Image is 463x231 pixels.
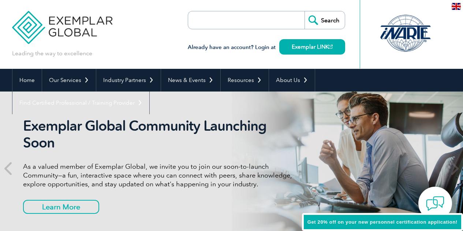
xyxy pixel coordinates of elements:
[188,43,345,52] h3: Already have an account? Login at
[23,162,298,189] p: As a valued member of Exemplar Global, we invite you to join our soon-to-launch Community—a fun, ...
[452,3,461,10] img: en
[23,118,298,151] h2: Exemplar Global Community Launching Soon
[42,69,96,92] a: Our Services
[12,92,149,114] a: Find Certified Professional / Training Provider
[221,69,269,92] a: Resources
[161,69,220,92] a: News & Events
[426,194,444,213] img: contact-chat.png
[12,49,92,57] p: Leading the way to excellence
[12,69,42,92] a: Home
[329,45,333,49] img: open_square.png
[279,39,345,55] a: Exemplar LINK
[269,69,315,92] a: About Us
[96,69,161,92] a: Industry Partners
[307,219,458,225] span: Get 20% off on your new personnel certification application!
[23,200,99,214] a: Learn More
[305,11,345,29] input: Search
